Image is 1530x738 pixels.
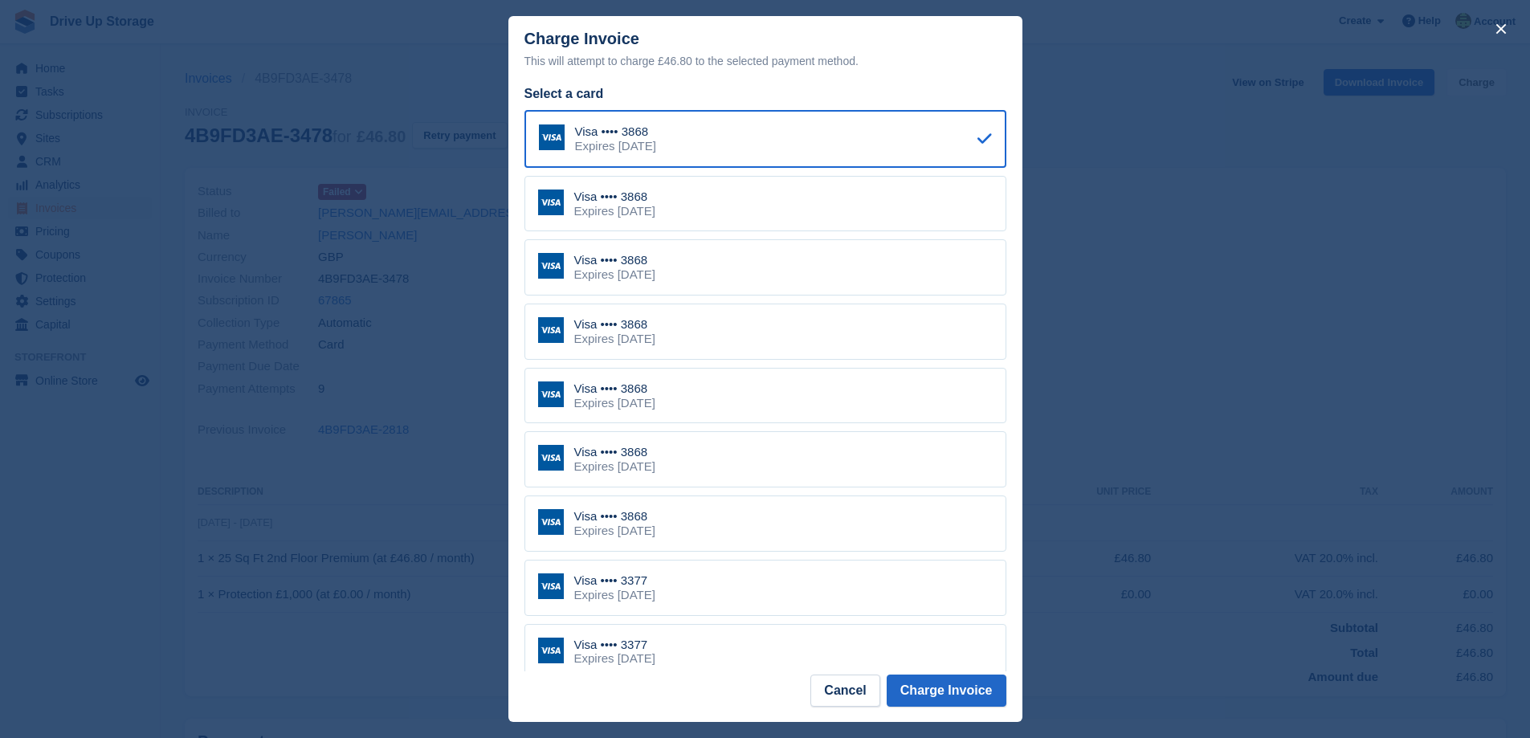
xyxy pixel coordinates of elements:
img: Visa Logo [538,573,564,599]
div: Expires [DATE] [574,204,655,218]
img: Visa Logo [538,381,564,407]
img: Visa Logo [538,317,564,343]
img: Visa Logo [538,253,564,279]
div: Expires [DATE] [574,267,655,282]
div: Visa •••• 3868 [575,124,656,139]
img: Visa Logo [538,190,564,215]
div: Visa •••• 3868 [574,445,655,459]
div: Visa •••• 3868 [574,253,655,267]
div: Charge Invoice [524,30,1006,71]
div: Visa •••• 3377 [574,573,655,588]
div: Visa •••• 3868 [574,509,655,524]
img: Visa Logo [539,124,565,150]
button: Charge Invoice [887,675,1006,707]
div: Expires [DATE] [574,396,655,410]
div: Expires [DATE] [574,651,655,666]
div: Select a card [524,84,1006,104]
div: Expires [DATE] [575,139,656,153]
div: Expires [DATE] [574,588,655,602]
div: Visa •••• 3868 [574,381,655,396]
img: Visa Logo [538,638,564,663]
img: Visa Logo [538,509,564,535]
button: Cancel [810,675,879,707]
div: This will attempt to charge £46.80 to the selected payment method. [524,51,1006,71]
div: Visa •••• 3868 [574,190,655,204]
div: Expires [DATE] [574,332,655,346]
div: Visa •••• 3377 [574,638,655,652]
button: close [1488,16,1514,42]
div: Expires [DATE] [574,524,655,538]
div: Visa •••• 3868 [574,317,655,332]
img: Visa Logo [538,445,564,471]
div: Expires [DATE] [574,459,655,474]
